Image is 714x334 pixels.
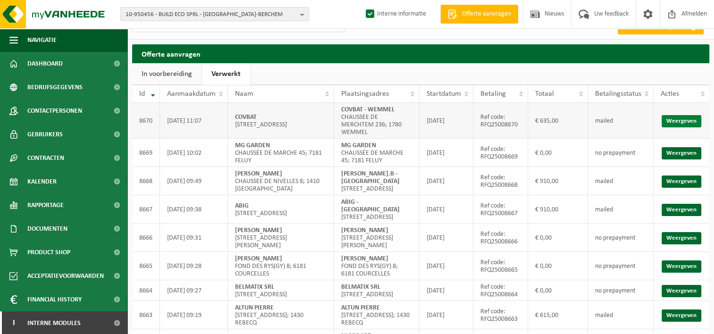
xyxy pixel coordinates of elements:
[235,202,249,209] strong: ABIG
[420,252,473,280] td: [DATE]
[160,301,228,329] td: [DATE] 09:19
[235,142,270,149] strong: MG GARDEN
[460,9,513,19] span: Offerte aanvragen
[662,147,701,159] a: Weergeven
[27,217,67,241] span: Documenten
[334,103,420,139] td: CHAUSSEE DE MERCHTEM 236; 1780 WEMMEL
[27,146,64,170] span: Contracten
[528,167,588,195] td: € 910,00
[235,170,282,177] strong: [PERSON_NAME]
[235,114,257,121] strong: COVBAT
[160,280,228,301] td: [DATE] 09:27
[662,309,701,322] a: Weergeven
[132,195,160,224] td: 8667
[595,206,613,213] span: mailed
[341,90,389,98] span: Plaatsingsadres
[27,28,57,52] span: Navigatie
[662,232,701,244] a: Weergeven
[27,170,57,193] span: Kalender
[27,123,63,146] span: Gebruikers
[160,103,228,139] td: [DATE] 11:07
[595,150,636,157] span: no prepayment
[528,252,588,280] td: € 0,00
[132,44,709,63] h2: Offerte aanvragen
[473,252,528,280] td: Ref code: RFQ25008665
[235,304,274,311] strong: ALTUN PIERRE
[160,224,228,252] td: [DATE] 09:31
[132,103,160,139] td: 8670
[420,224,473,252] td: [DATE]
[595,234,636,242] span: no prepayment
[341,227,388,234] strong: [PERSON_NAME]
[473,139,528,167] td: Ref code: RFQ25008669
[228,224,334,252] td: [STREET_ADDRESS][PERSON_NAME]
[662,285,701,297] a: Weergeven
[228,252,334,280] td: FOND DES RYS(GY) 8; 6181 COURCELLES
[235,255,282,262] strong: [PERSON_NAME]
[334,139,420,167] td: CHAUSSÉE DE MARCHE 45; 7181 FELUY
[228,280,334,301] td: [STREET_ADDRESS]
[235,90,253,98] span: Naam
[662,204,701,216] a: Weergeven
[595,287,636,294] span: no prepayment
[420,139,473,167] td: [DATE]
[595,90,641,98] span: Betalingsstatus
[334,224,420,252] td: [STREET_ADDRESS][PERSON_NAME]
[228,139,334,167] td: CHAUSSÉE DE MARCHE 45; 7181 FELUY
[132,280,160,301] td: 8664
[132,301,160,329] td: 8663
[364,7,426,21] label: Interne informatie
[480,90,506,98] span: Betaling
[420,301,473,329] td: [DATE]
[120,7,309,21] button: 10-950456 - BUILD ECO SPRL - [GEOGRAPHIC_DATA]-BERCHEM
[473,301,528,329] td: Ref code: RFQ25008663
[661,90,679,98] span: Acties
[27,288,82,311] span: Financial History
[528,139,588,167] td: € 0,00
[341,106,395,113] strong: COVBAT - WEMMEL
[473,224,528,252] td: Ref code: RFQ25008666
[341,170,400,185] strong: [PERSON_NAME].B - [GEOGRAPHIC_DATA]
[235,284,274,291] strong: BELMATIX SRL
[160,167,228,195] td: [DATE] 09:49
[228,195,334,224] td: [STREET_ADDRESS]
[662,175,701,188] a: Weergeven
[132,167,160,195] td: 8668
[132,63,202,85] a: In voorbereiding
[228,301,334,329] td: [STREET_ADDRESS]; 1430 REBECQ
[160,195,228,224] td: [DATE] 09:38
[440,5,518,24] a: Offerte aanvragen
[473,280,528,301] td: Ref code: RFQ25008664
[126,8,296,22] span: 10-950456 - BUILD ECO SPRL - [GEOGRAPHIC_DATA]-BERCHEM
[27,52,63,75] span: Dashboard
[528,103,588,139] td: € 635,00
[334,252,420,280] td: FOND DES RYS(GY) 8; 6181 COURCELLES
[132,252,160,280] td: 8665
[132,224,160,252] td: 8666
[228,167,334,195] td: CHAUSSEE DE NIVELLES 8; 1410 [GEOGRAPHIC_DATA]
[27,241,70,264] span: Product Shop
[27,99,82,123] span: Contactpersonen
[132,139,160,167] td: 8669
[160,139,228,167] td: [DATE] 10:02
[473,103,528,139] td: Ref code: RFQ25008670
[341,284,380,291] strong: BELMATIX SRL
[662,260,701,273] a: Weergeven
[662,115,701,127] a: Weergeven
[27,193,64,217] span: Rapportage
[334,301,420,329] td: [STREET_ADDRESS]; 1430 REBECQ
[528,195,588,224] td: € 910,00
[341,199,400,213] strong: ABIG - [GEOGRAPHIC_DATA]
[202,63,250,85] a: Verwerkt
[27,75,83,99] span: Bedrijfsgegevens
[427,90,461,98] span: Startdatum
[528,280,588,301] td: € 0,00
[139,90,145,98] span: Id
[334,195,420,224] td: [STREET_ADDRESS]
[167,90,216,98] span: Aanmaakdatum
[341,142,376,149] strong: MG GARDEN
[334,280,420,301] td: [STREET_ADDRESS]
[420,195,473,224] td: [DATE]
[420,280,473,301] td: [DATE]
[473,195,528,224] td: Ref code: RFQ25008667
